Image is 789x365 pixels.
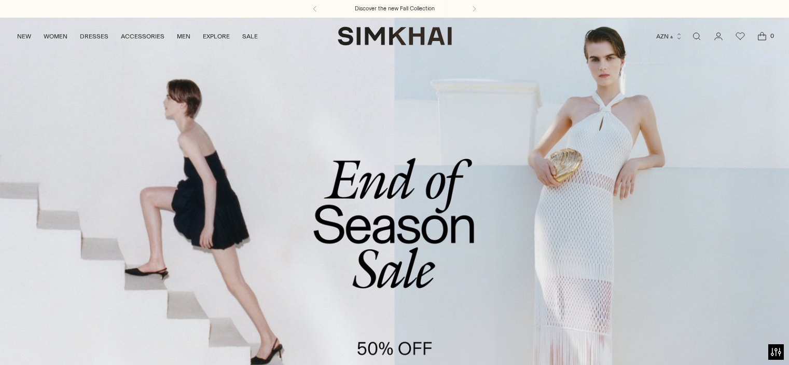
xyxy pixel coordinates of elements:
[242,25,258,48] a: SALE
[80,25,108,48] a: DRESSES
[203,25,230,48] a: EXPLORE
[752,26,772,47] a: Open cart modal
[121,25,164,48] a: ACCESSORIES
[730,26,751,47] a: Wishlist
[708,26,729,47] a: Go to the account page
[355,5,435,13] a: Discover the new Fall Collection
[686,26,707,47] a: Open search modal
[767,31,777,40] span: 0
[44,25,67,48] a: WOMEN
[17,25,31,48] a: NEW
[177,25,190,48] a: MEN
[338,26,452,46] a: SIMKHAI
[656,25,683,48] button: AZN ₼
